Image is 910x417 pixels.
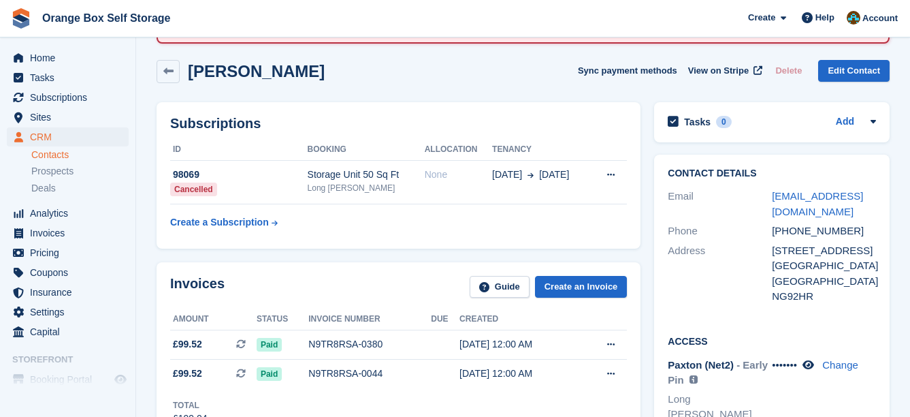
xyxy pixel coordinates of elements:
[535,276,628,298] a: Create an Invoice
[770,60,807,82] button: Delete
[459,337,580,352] div: [DATE] 12:00 AM
[772,223,876,239] div: [PHONE_NUMBER]
[170,210,278,235] a: Create a Subscription
[170,116,627,132] h2: Subscriptions
[459,367,580,381] div: [DATE] 12:00 AM
[748,11,775,25] span: Create
[30,263,112,282] span: Coupons
[30,108,112,127] span: Sites
[257,338,282,352] span: Paid
[37,7,176,29] a: Orange Box Self Storage
[668,359,734,371] span: Paxton (Net2)
[772,274,876,290] div: [GEOGRAPHIC_DATA]
[7,108,129,127] a: menu
[308,182,425,194] div: Long [PERSON_NAME]
[308,309,431,330] th: Invoice number
[170,168,308,182] div: 98069
[12,353,135,367] span: Storefront
[173,337,202,352] span: £99.52
[772,289,876,305] div: NG92HR
[688,64,749,78] span: View on Stripe
[31,165,74,178] span: Prospects
[173,367,202,381] span: £99.52
[30,204,112,223] span: Analytics
[847,11,860,25] img: Mike
[836,114,854,130] a: Add
[170,276,225,298] h2: Invoices
[772,243,876,259] div: [STREET_ADDRESS]
[431,309,459,330] th: Due
[30,243,112,262] span: Pricing
[492,168,522,182] span: [DATE]
[668,189,772,219] div: Email
[308,367,431,381] div: N9TR8RSA-0044
[684,116,711,128] h2: Tasks
[578,60,677,82] button: Sync payment methods
[716,116,732,128] div: 0
[822,359,858,371] a: Change
[173,399,208,412] div: Total
[772,359,797,371] span: •••••••
[862,12,898,25] span: Account
[308,337,431,352] div: N9TR8RSA-0380
[170,215,269,230] div: Create a Subscription
[772,190,863,217] a: [EMAIL_ADDRESS][DOMAIN_NAME]
[257,309,308,330] th: Status
[30,223,112,243] span: Invoices
[7,68,129,87] a: menu
[7,283,129,302] a: menu
[815,11,834,25] span: Help
[689,375,698,384] img: icon-info-grey-7440780725fd019a000dd9b08b2336e03edf1995a4989e88bcd33f0948082b44.svg
[31,164,129,179] a: Prospects
[308,139,425,161] th: Booking
[668,243,772,305] div: Address
[668,334,876,347] h2: Access
[7,48,129,67] a: menu
[188,62,325,80] h2: [PERSON_NAME]
[170,139,308,161] th: ID
[30,68,112,87] span: Tasks
[668,223,772,239] div: Phone
[30,370,112,389] span: Booking Portal
[683,60,765,82] a: View on Stripe
[7,204,129,223] a: menu
[7,263,129,282] a: menu
[112,371,129,388] a: Preview store
[492,139,591,161] th: Tenancy
[31,182,56,195] span: Deals
[7,370,129,389] a: menu
[11,8,31,29] img: stora-icon-8386f47178a22dfd0bd8f6a31ec36ba5ce8667c1dd55bd0f319d3a0aa187defe.svg
[30,127,112,146] span: CRM
[170,183,217,196] div: Cancelled
[30,88,112,107] span: Subscriptions
[170,309,257,330] th: Amount
[668,168,876,179] h2: Contact Details
[772,258,876,274] div: [GEOGRAPHIC_DATA]
[31,149,129,161] a: Contacts
[470,276,530,298] a: Guide
[30,303,112,322] span: Settings
[7,127,129,146] a: menu
[308,168,425,182] div: Storage Unit 50 Sq Ft
[7,243,129,262] a: menu
[31,181,129,196] a: Deals
[539,168,569,182] span: [DATE]
[7,88,129,107] a: menu
[818,60,890,82] a: Edit Contact
[7,303,129,322] a: menu
[425,168,492,182] div: None
[257,367,282,381] span: Paid
[7,223,129,243] a: menu
[30,322,112,341] span: Capital
[425,139,492,161] th: Allocation
[30,48,112,67] span: Home
[30,283,112,302] span: Insurance
[459,309,580,330] th: Created
[7,322,129,341] a: menu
